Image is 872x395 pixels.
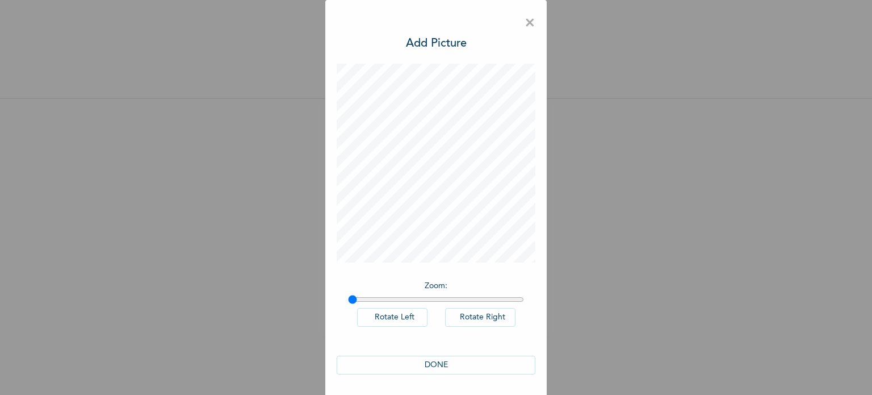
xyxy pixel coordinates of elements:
[525,11,535,35] span: ×
[337,356,535,375] button: DONE
[348,280,524,292] p: Zoom :
[406,35,467,52] h3: Add Picture
[445,308,515,327] button: Rotate Right
[334,209,538,255] span: Please add a recent Passport Photograph
[357,308,427,327] button: Rotate Left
